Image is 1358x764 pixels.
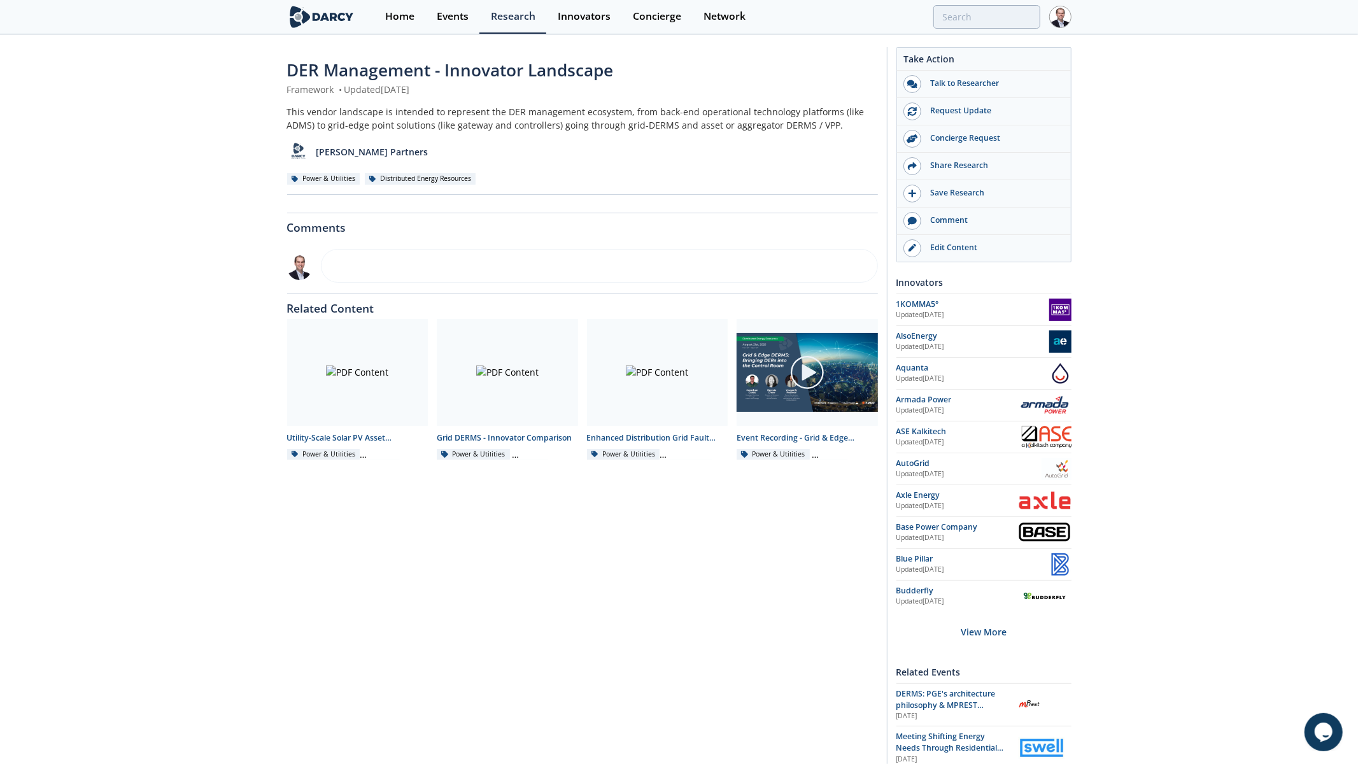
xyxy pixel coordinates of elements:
[921,105,1064,117] div: Request Update
[896,565,1049,575] div: Updated [DATE]
[921,132,1064,144] div: Concierge Request
[896,585,1018,597] div: Budderfly
[789,355,825,390] img: play-chapters-gray.svg
[896,490,1072,512] a: Axle Energy Updated[DATE] Axle Energy
[287,173,360,185] div: Power & Utilities
[896,553,1049,565] div: Blue Pillar
[896,458,1042,469] div: AutoGrid
[896,330,1072,353] a: AlsoEnergy Updated[DATE] AlsoEnergy
[896,426,1022,437] div: ASE Kalkitech
[316,145,428,159] p: [PERSON_NAME] Partners
[1018,395,1072,415] img: Armada Power
[896,469,1042,479] div: Updated [DATE]
[921,215,1064,226] div: Comment
[896,661,1072,683] div: Related Events
[437,449,510,460] div: Power & Utilities
[704,11,746,22] div: Network
[896,458,1072,480] a: AutoGrid Updated[DATE] AutoGrid
[897,52,1071,71] div: Take Action
[896,374,1049,384] div: Updated [DATE]
[896,271,1072,294] div: Innovators
[896,688,1072,722] a: DERMS: PGE's architecture philosophy & MPREST integrated DER optimization [DATE] mPrest
[896,585,1072,607] a: Budderfly Updated[DATE] Budderfly
[921,187,1064,199] div: Save Research
[287,432,428,444] div: Utility-Scale Solar PV Asset Management Platforms - Innovator Landscape
[1049,330,1072,353] img: AlsoEnergy
[432,319,583,460] a: PDF Content Grid DERMS - Innovator Comparison Power & Utilities
[287,6,357,28] img: logo-wide.svg
[896,597,1018,607] div: Updated [DATE]
[1018,737,1065,759] img: Swell Energy
[896,406,1018,416] div: Updated [DATE]
[896,426,1072,448] a: ASE Kalkitech Updated[DATE] ASE Kalkitech
[732,319,882,460] a: Video Content Event Recording - Grid & Edge DERMS: Bringing DERs into the Control Room Power & Ut...
[896,299,1072,321] a: 1KOMMA5° Updated[DATE] 1KOMMA5°
[1018,521,1072,544] img: Base Power Company
[1049,6,1072,28] img: Profile
[385,11,414,22] div: Home
[897,235,1071,262] a: Edit Content
[1305,713,1345,751] iframe: chat widget
[437,432,578,444] div: Grid DERMS - Innovator Comparison
[896,490,1018,501] div: Axle Energy
[896,533,1018,543] div: Updated [DATE]
[1018,693,1040,716] img: mPrest
[437,11,469,22] div: Events
[896,521,1018,533] div: Base Power Company
[1018,491,1072,511] img: Axle Energy
[491,11,535,22] div: Research
[1022,426,1071,448] img: ASE Kalkitech
[896,437,1022,448] div: Updated [DATE]
[737,432,878,444] div: Event Recording - Grid & Edge DERMS: Bringing DERs into the Control Room
[896,310,1049,320] div: Updated [DATE]
[896,394,1072,416] a: Armada Power Updated[DATE] Armada Power
[896,362,1049,374] div: Aquanta
[337,83,344,95] span: •
[737,449,810,460] div: Power & Utilities
[896,299,1049,310] div: 1KOMMA5°
[896,342,1049,352] div: Updated [DATE]
[896,711,1009,721] div: [DATE]
[933,5,1040,29] input: Advanced Search
[283,319,433,460] a: PDF Content Utility-Scale Solar PV Asset Management Platforms - Innovator Landscape Power & Utili...
[287,59,614,81] span: DER Management - Innovator Landscape
[558,11,611,22] div: Innovators
[896,394,1018,406] div: Armada Power
[1018,588,1072,605] img: Budderfly
[896,553,1072,576] a: Blue Pillar Updated[DATE] Blue Pillar
[896,330,1049,342] div: AlsoEnergy
[1049,553,1072,576] img: Blue Pillar
[633,11,681,22] div: Concierge
[921,78,1064,89] div: Talk to Researcher
[1049,299,1072,321] img: 1KOMMA5°
[365,173,476,185] div: Distributed Energy Resources
[287,253,313,280] img: 639b1d10-f8ae-4f43-a3ff-62e0c53b2918
[1049,362,1072,385] img: Aquanta
[896,612,1072,652] div: View More
[287,294,878,315] div: Related Content
[287,213,878,234] div: Comments
[587,432,728,444] div: Enhanced Distribution Grid Fault Analytics - Innovator Landscape
[921,160,1064,171] div: Share Research
[896,362,1072,385] a: Aquanta Updated[DATE] Aquanta
[287,105,878,132] div: This vendor landscape is intended to represent the DER management ecosystem, from back-end operat...
[583,319,733,460] a: PDF Content Enhanced Distribution Grid Fault Analytics - Innovator Landscape Power & Utilities
[896,501,1018,511] div: Updated [DATE]
[896,521,1072,544] a: Base Power Company Updated[DATE] Base Power Company
[587,449,660,460] div: Power & Utilities
[1042,458,1072,480] img: AutoGrid
[896,688,1002,723] span: DERMS: PGE's architecture philosophy & MPREST integrated DER optimization
[287,449,360,460] div: Power & Utilities
[287,83,878,96] div: Framework Updated [DATE]
[921,242,1064,253] div: Edit Content
[737,333,878,413] img: Video Content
